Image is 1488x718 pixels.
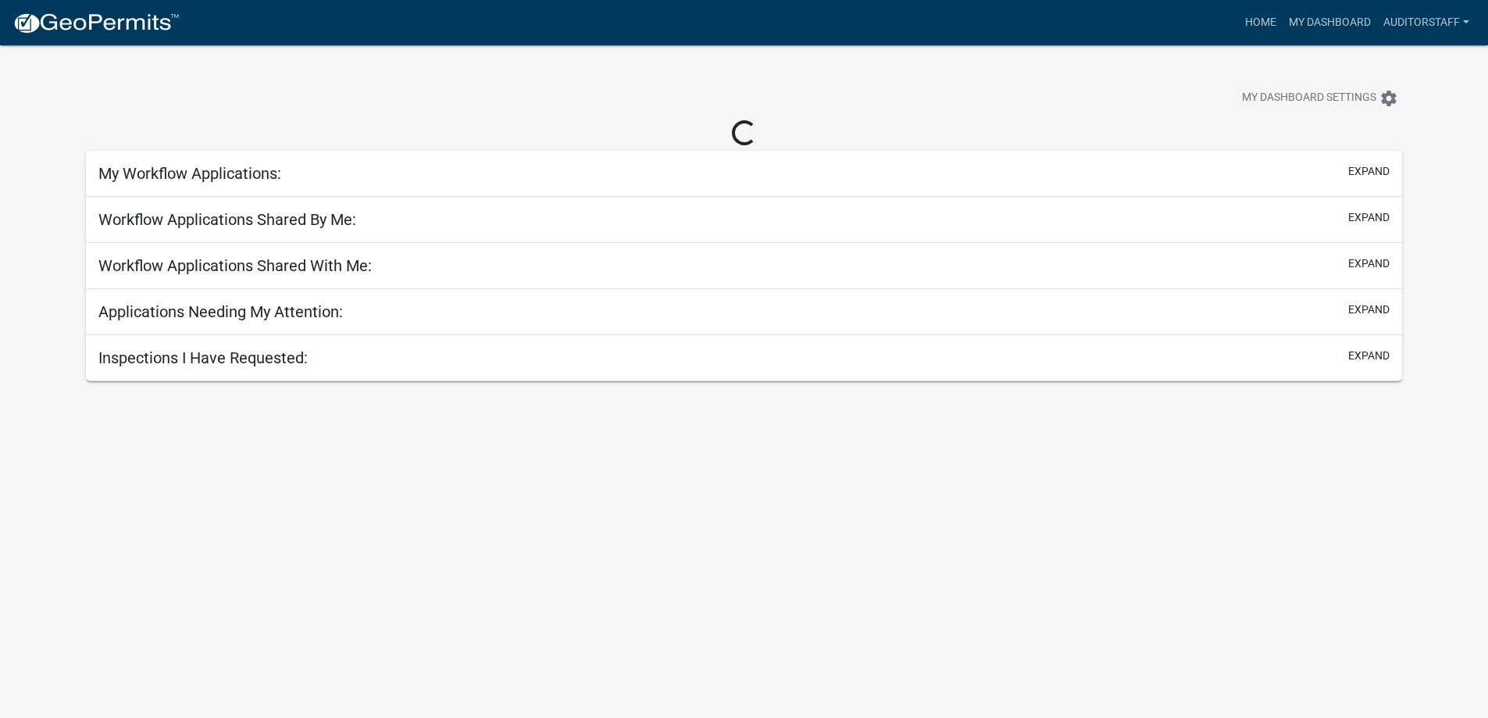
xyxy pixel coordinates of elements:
h5: Inspections I Have Requested: [98,348,308,367]
h5: Workflow Applications Shared With Me: [98,256,372,275]
h5: My Workflow Applications: [98,164,281,183]
button: expand [1348,255,1390,272]
a: AuditorStaff [1377,8,1476,38]
h5: Workflow Applications Shared By Me: [98,210,356,229]
span: My Dashboard Settings [1242,89,1376,108]
a: Home [1239,8,1283,38]
button: expand [1348,302,1390,318]
button: My Dashboard Settingssettings [1229,83,1411,113]
h5: Applications Needing My Attention: [98,302,343,321]
button: expand [1348,209,1390,226]
i: settings [1379,89,1398,108]
button: expand [1348,163,1390,180]
button: expand [1348,348,1390,364]
a: My Dashboard [1283,8,1377,38]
